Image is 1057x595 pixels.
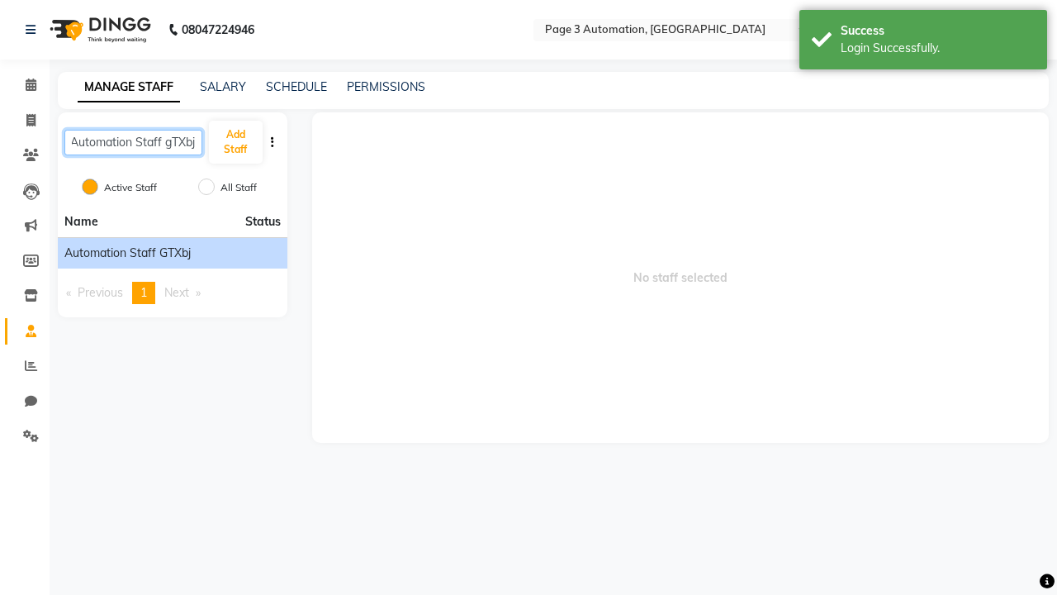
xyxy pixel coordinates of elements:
[347,79,425,94] a: PERMISSIONS
[245,213,281,231] span: Status
[78,285,123,300] span: Previous
[164,285,189,300] span: Next
[841,22,1035,40] div: Success
[104,180,157,195] label: Active Staff
[841,40,1035,57] div: Login Successfully.
[182,7,254,53] b: 08047224946
[64,245,191,262] span: Automation Staff gTXbj
[140,285,147,300] span: 1
[312,112,1050,443] span: No staff selected
[78,73,180,102] a: MANAGE STAFF
[42,7,155,53] img: logo
[64,130,202,155] input: Search Staff
[64,214,98,229] span: Name
[266,79,327,94] a: SCHEDULE
[209,121,263,164] button: Add Staff
[220,180,257,195] label: All Staff
[58,282,287,304] nav: Pagination
[200,79,246,94] a: SALARY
